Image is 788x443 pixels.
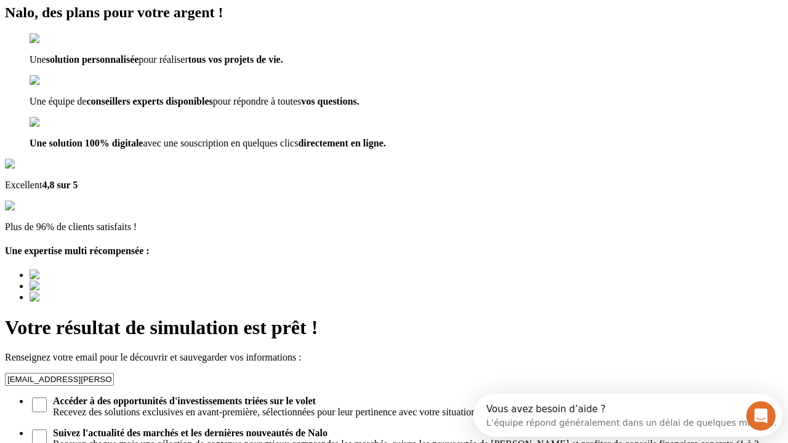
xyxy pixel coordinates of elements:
[213,96,302,106] span: pour répondre à toutes
[86,96,212,106] span: conseillers experts disponibles
[30,33,82,44] img: checkmark
[5,159,76,170] img: Google Review
[30,138,143,148] span: Une solution 100% digitale
[5,5,339,39] div: Ouvrir le Messenger Intercom
[5,201,66,212] img: reviews stars
[46,54,139,65] span: solution personnalisée
[13,10,303,20] div: Vous avez besoin d’aide ?
[5,221,783,233] p: Plus de 96% de clients satisfaits !
[53,428,328,438] strong: Suivez l'actualité des marchés et les dernières nouveautés de Nalo
[30,54,46,65] span: Une
[301,96,359,106] span: vos questions.
[139,54,188,65] span: pour réaliser
[13,20,303,33] div: L’équipe répond généralement dans un délai de quelques minutes.
[42,180,78,190] span: 4,8 sur 5
[5,4,783,21] h2: Nalo, des plans pour votre argent !
[30,269,143,281] img: Best savings advice award
[5,316,783,339] h1: Votre résultat de simulation est prêt !
[32,397,47,412] input: Accéder à des opportunités d'investissements triées sur le voletRecevez des solutions exclusives ...
[53,396,316,406] strong: Accéder à des opportunités d'investissements triées sur le volet
[473,394,782,437] iframe: Intercom live chat discovery launcher
[5,180,42,190] span: Excellent
[5,245,783,257] h4: Une expertise multi récompensée :
[188,54,283,65] span: tous vos projets de vie.
[5,352,783,363] p: Renseignez votre email pour le découvrir et sauvegarder vos informations :
[30,281,143,292] img: Best savings advice award
[30,96,86,106] span: Une équipe de
[30,292,143,303] img: Best savings advice award
[30,75,82,86] img: checkmark
[30,117,82,128] img: checkmark
[143,138,298,148] span: avec une souscription en quelques clics
[298,138,385,148] span: directement en ligne.
[42,396,783,418] span: Recevez des solutions exclusives en avant-première, sélectionnées pour leur pertinence avec votre...
[5,373,114,386] input: Email
[746,401,776,431] iframe: Intercom live chat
